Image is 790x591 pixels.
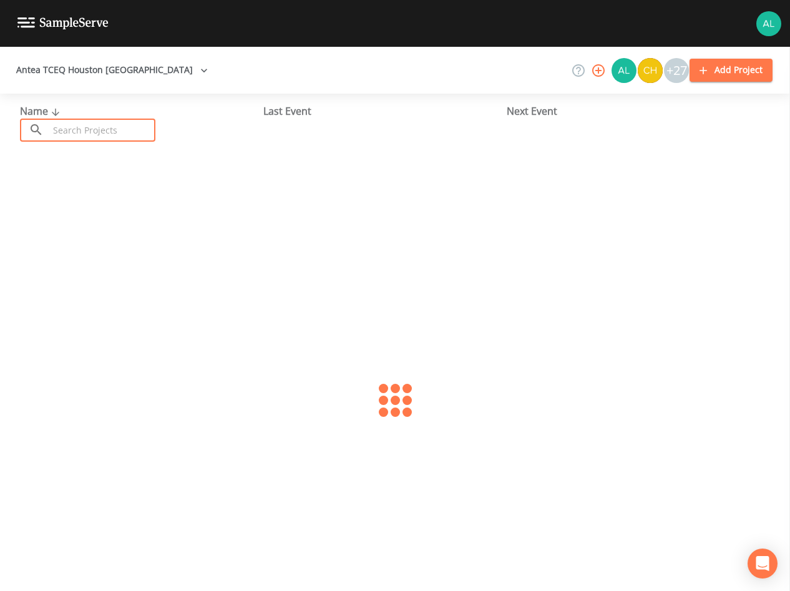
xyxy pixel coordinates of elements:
[611,58,637,83] div: Alaina Hahn
[612,58,636,83] img: 30a13df2a12044f58df5f6b7fda61338
[11,59,213,82] button: Antea TCEQ Houston [GEOGRAPHIC_DATA]
[20,104,63,118] span: Name
[690,59,773,82] button: Add Project
[638,58,663,83] img: c74b8b8b1c7a9d34f67c5e0ca157ed15
[507,104,750,119] div: Next Event
[17,17,109,29] img: logo
[49,119,155,142] input: Search Projects
[748,549,778,579] div: Open Intercom Messenger
[637,58,663,83] div: Charles Medina
[664,58,689,83] div: +27
[263,104,507,119] div: Last Event
[756,11,781,36] img: 30a13df2a12044f58df5f6b7fda61338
